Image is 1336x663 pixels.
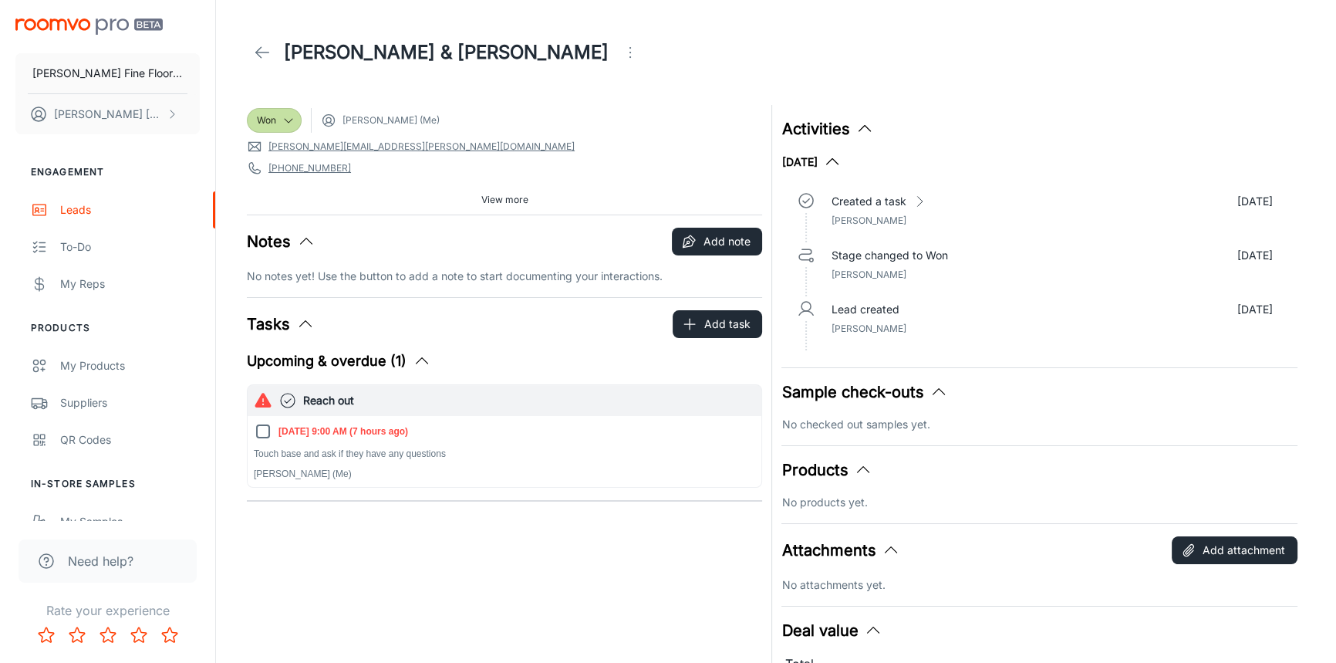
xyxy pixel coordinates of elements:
[123,620,154,651] button: Rate 4 star
[254,467,755,481] p: [PERSON_NAME] (Me)
[1172,536,1297,564] button: Add attachment
[831,323,906,334] span: [PERSON_NAME]
[247,313,315,336] button: Tasks
[247,350,431,372] button: Upcoming & overdue (1)
[60,276,200,293] div: My Reps
[781,494,1297,511] p: No products yet.
[781,416,1297,433] p: No checked out samples yet.
[781,458,872,482] button: Products
[268,140,575,154] a: [PERSON_NAME][EMAIL_ADDRESS][PERSON_NAME][DOMAIN_NAME]
[342,113,440,127] span: [PERSON_NAME] (Me)
[831,193,906,210] p: Created a task
[781,539,900,562] button: Attachments
[781,117,874,140] button: Activities
[673,310,762,338] button: Add task
[254,447,755,461] p: Touch base and ask if they have any questions
[60,238,200,255] div: To-do
[831,215,906,226] span: [PERSON_NAME]
[475,188,535,211] button: View more
[60,431,200,448] div: QR Codes
[303,392,755,409] h6: Reach out
[248,385,761,487] button: Reach out[DATE] 9:00 AM (7 hours ago)Touch base and ask if they have any questions[PERSON_NAME] (Me)
[1237,301,1273,318] p: [DATE]
[831,269,906,280] span: [PERSON_NAME]
[62,620,93,651] button: Rate 2 star
[60,201,200,218] div: Leads
[284,39,609,66] h1: [PERSON_NAME] & [PERSON_NAME]
[781,577,1297,594] p: No attachments yet.
[247,268,762,285] p: No notes yet! Use the button to add a note to start documenting your interactions.
[247,108,302,133] div: Won
[12,601,203,620] p: Rate your experience
[831,247,947,264] p: Stage changed to Won
[60,394,200,411] div: Suppliers
[615,37,646,68] button: Open menu
[831,301,899,318] p: Lead created
[31,620,62,651] button: Rate 1 star
[15,94,200,134] button: [PERSON_NAME] [PERSON_NAME]
[278,425,408,438] p: [DATE] 9:00 AM (7 hours ago)
[247,230,315,253] button: Notes
[268,161,351,175] a: [PHONE_NUMBER]
[1237,193,1273,210] p: [DATE]
[781,381,948,404] button: Sample check-outs
[15,19,163,35] img: Roomvo PRO Beta
[54,106,163,123] p: [PERSON_NAME] [PERSON_NAME]
[60,513,200,530] div: My Samples
[481,193,528,207] span: View more
[257,113,276,127] span: Won
[15,53,200,93] button: [PERSON_NAME] Fine Floors, Inc
[60,357,200,374] div: My Products
[672,228,762,255] button: Add note
[781,153,842,171] button: [DATE]
[781,619,882,642] button: Deal value
[32,65,183,82] p: [PERSON_NAME] Fine Floors, Inc
[68,552,133,570] span: Need help?
[93,620,123,651] button: Rate 3 star
[154,620,185,651] button: Rate 5 star
[1237,247,1273,264] p: [DATE]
